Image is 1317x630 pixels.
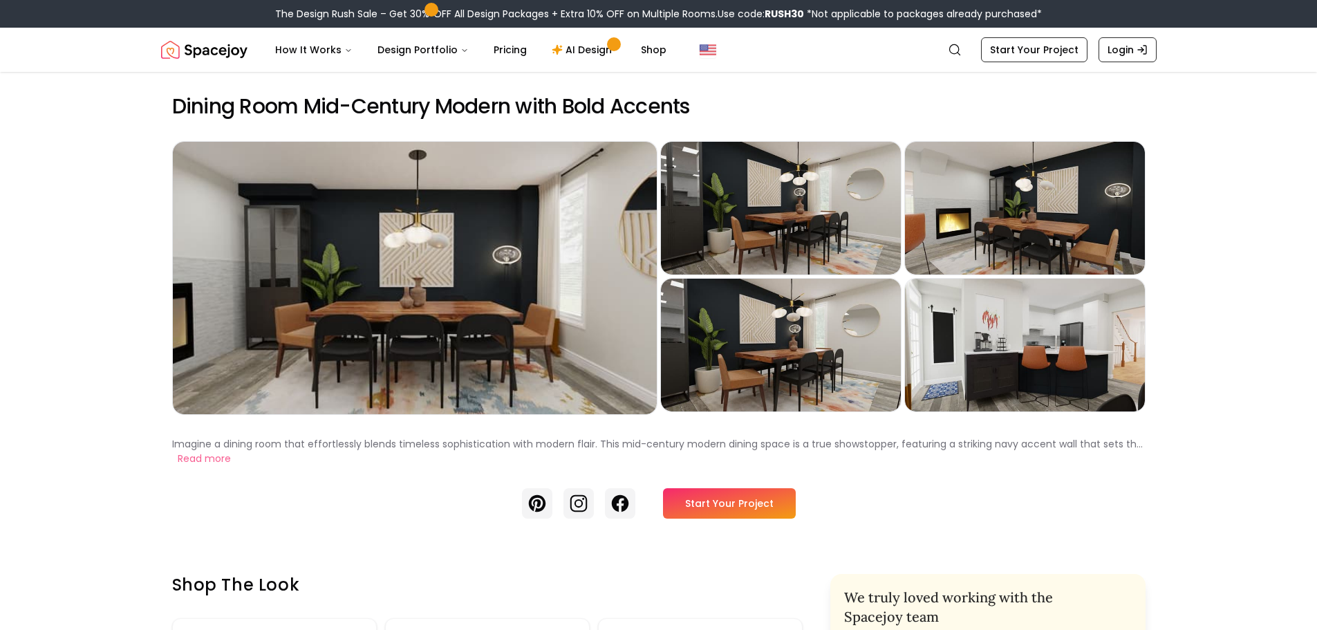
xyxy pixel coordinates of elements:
img: Spacejoy Logo [161,36,247,64]
a: Login [1099,37,1157,62]
a: Start Your Project [981,37,1087,62]
a: Spacejoy [161,36,247,64]
h3: Shop the look [172,574,803,596]
a: AI Design [541,36,627,64]
img: United States [700,41,716,58]
b: RUSH30 [765,7,804,21]
button: Design Portfolio [366,36,480,64]
button: How It Works [264,36,364,64]
span: *Not applicable to packages already purchased* [804,7,1042,21]
span: Use code: [718,7,804,21]
a: Pricing [483,36,538,64]
nav: Global [161,28,1157,72]
a: Start Your Project [663,488,796,519]
h2: Dining Room Mid-Century Modern with Bold Accents [172,94,1146,119]
div: The Design Rush Sale – Get 30% OFF All Design Packages + Extra 10% OFF on Multiple Rooms. [275,7,1042,21]
nav: Main [264,36,678,64]
p: Imagine a dining room that effortlessly blends timeless sophistication with modern flair. This mi... [172,437,1143,451]
button: Read more [178,452,231,466]
a: Shop [630,36,678,64]
h2: We truly loved working with the Spacejoy team [844,588,1132,627]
